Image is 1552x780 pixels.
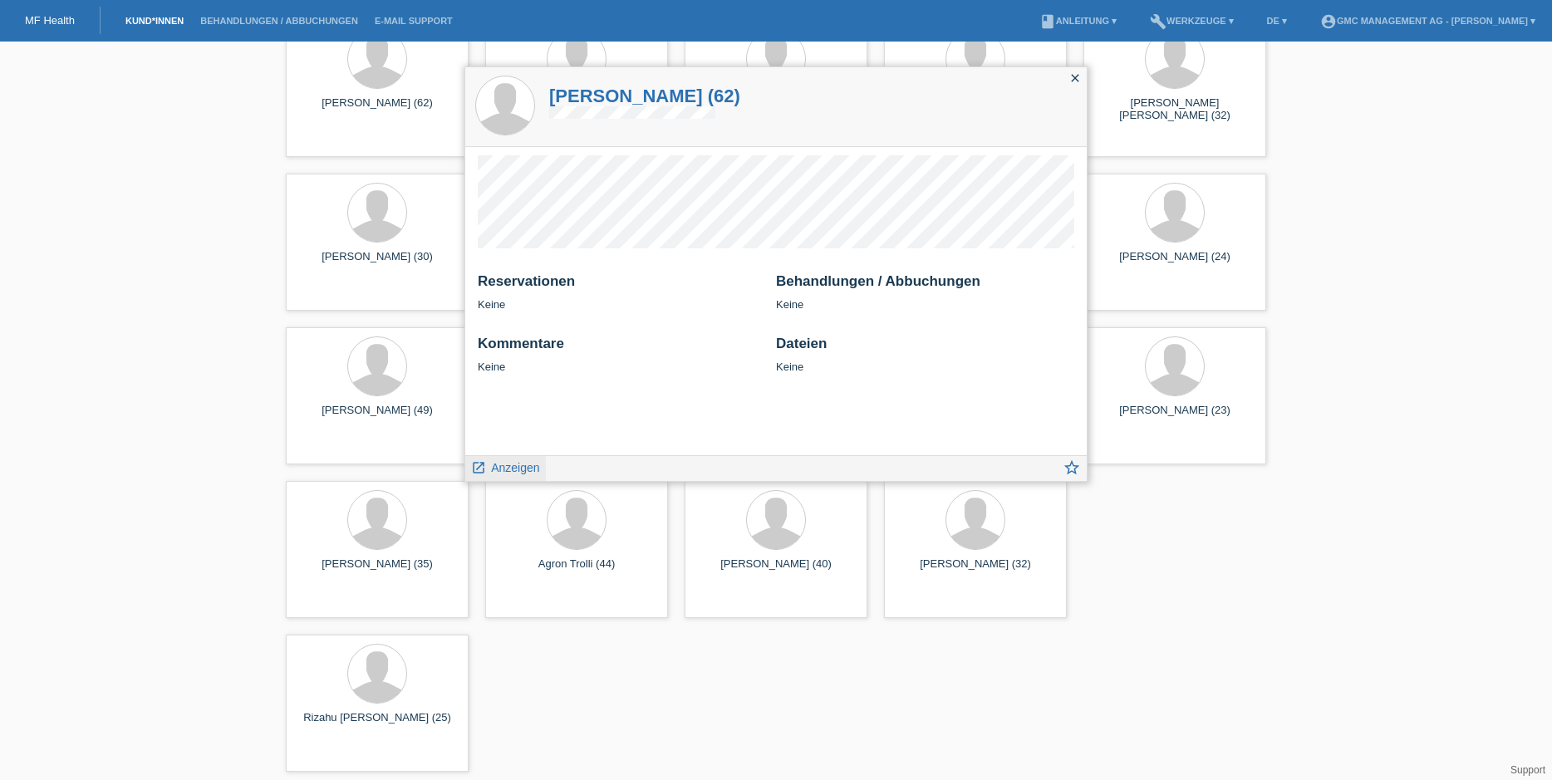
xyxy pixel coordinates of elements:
div: [PERSON_NAME] (40) [698,557,854,584]
a: bookAnleitung ▾ [1031,16,1125,26]
div: [PERSON_NAME] (49) [299,404,455,430]
h2: Kommentare [478,336,764,361]
div: Keine [478,273,764,311]
i: build [1150,13,1166,30]
h2: Reservationen [478,273,764,298]
i: launch [471,460,486,475]
div: [PERSON_NAME] [PERSON_NAME] (32) [1097,96,1253,123]
i: account_circle [1320,13,1337,30]
a: DE ▾ [1259,16,1295,26]
div: [PERSON_NAME] (35) [299,557,455,584]
i: star_border [1063,459,1081,477]
span: Anzeigen [491,461,539,474]
a: launch Anzeigen [471,456,540,477]
h2: Dateien [776,336,1074,361]
div: Keine [776,273,1074,311]
a: E-Mail Support [366,16,461,26]
div: [PERSON_NAME] (62) [299,96,455,123]
div: [PERSON_NAME] (32) [897,557,1053,584]
a: star_border [1063,460,1081,481]
div: [PERSON_NAME] (23) [1097,404,1253,430]
div: Keine [478,336,764,373]
i: book [1039,13,1056,30]
div: Agron Trolli (44) [499,557,655,584]
a: buildWerkzeuge ▾ [1142,16,1242,26]
div: Keine [776,336,1074,373]
div: Rizahu [PERSON_NAME] (25) [299,711,455,738]
a: [PERSON_NAME] (62) [549,86,740,106]
a: Behandlungen / Abbuchungen [192,16,366,26]
a: MF Health [25,14,75,27]
a: Support [1510,764,1545,776]
a: account_circleGMC Management AG - [PERSON_NAME] ▾ [1312,16,1544,26]
div: [PERSON_NAME] (30) [299,250,455,277]
h2: Behandlungen / Abbuchungen [776,273,1074,298]
a: Kund*innen [117,16,192,26]
div: [PERSON_NAME] (24) [1097,250,1253,277]
i: close [1068,71,1082,85]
